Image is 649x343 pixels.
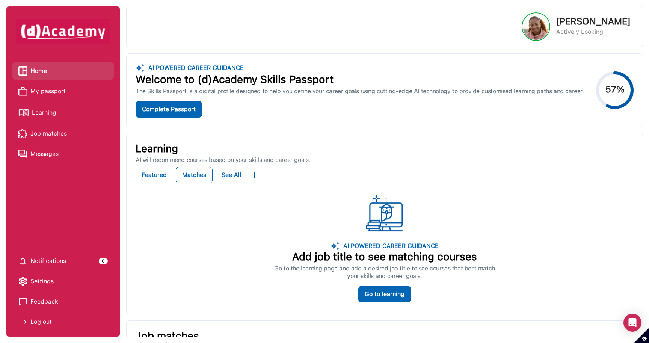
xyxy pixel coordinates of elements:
p: Job matches [136,330,634,343]
img: Learning icon [18,106,29,119]
div: Open Intercom Messenger [623,314,641,332]
span: Job matches [30,128,67,139]
p: Add job title to see matching courses [292,251,477,263]
img: My passport icon [18,87,27,96]
img: feedback [18,297,27,306]
span: My passport [30,86,66,97]
div: AI POWERED CAREER GUIDANCE [145,63,244,73]
button: Complete Passport [136,101,202,118]
text: 57% [605,84,625,95]
div: Welcome to (d)Academy Skills Passport [136,73,584,86]
img: Profile [523,14,549,40]
img: Messages icon [18,150,27,159]
div: See All [222,170,241,180]
img: ... [250,171,259,180]
p: [PERSON_NAME] [556,17,631,26]
p: AI POWERED CAREER GUIDANCE [340,242,439,251]
button: Go to learning [358,286,411,302]
div: Log out [18,316,108,328]
img: dAcademy [16,19,110,44]
img: setting [18,277,27,286]
div: Complete Passport [142,104,196,115]
span: Messages [30,148,59,160]
a: Messages iconMessages [18,148,108,160]
img: setting [18,257,27,266]
button: See All [216,167,247,183]
div: Matches [182,170,206,180]
a: Job matches iconJob matches [18,128,108,139]
div: Featured [142,170,167,180]
button: Matches [176,167,213,183]
p: Go to the learning page and add a desired job title to see courses that best match your skills an... [274,265,495,280]
div: Go to learning [365,289,404,299]
span: Home [30,65,47,77]
span: Learning [32,107,56,118]
button: Set cookie preferences [634,328,649,343]
img: ... [331,242,340,251]
a: My passport iconMy passport [18,86,108,97]
a: Home iconHome [18,65,108,77]
span: Settings [30,276,54,287]
img: Log out [18,317,27,326]
img: logo [366,195,403,233]
div: The Skills Passport is a digital profile designed to help you define your career goals using cutt... [136,88,584,95]
span: Notifications [30,255,66,267]
div: 0 [99,258,108,264]
img: Home icon [18,66,27,76]
a: Learning iconLearning [18,106,108,119]
img: Job matches icon [18,129,27,138]
p: Actively Looking [556,27,631,36]
p: Learning [136,142,634,155]
p: AI will recommend courses based on your skills and career goals. [136,156,634,164]
img: ... [136,63,145,73]
button: Featured [136,167,173,183]
a: Feedback [18,296,108,307]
